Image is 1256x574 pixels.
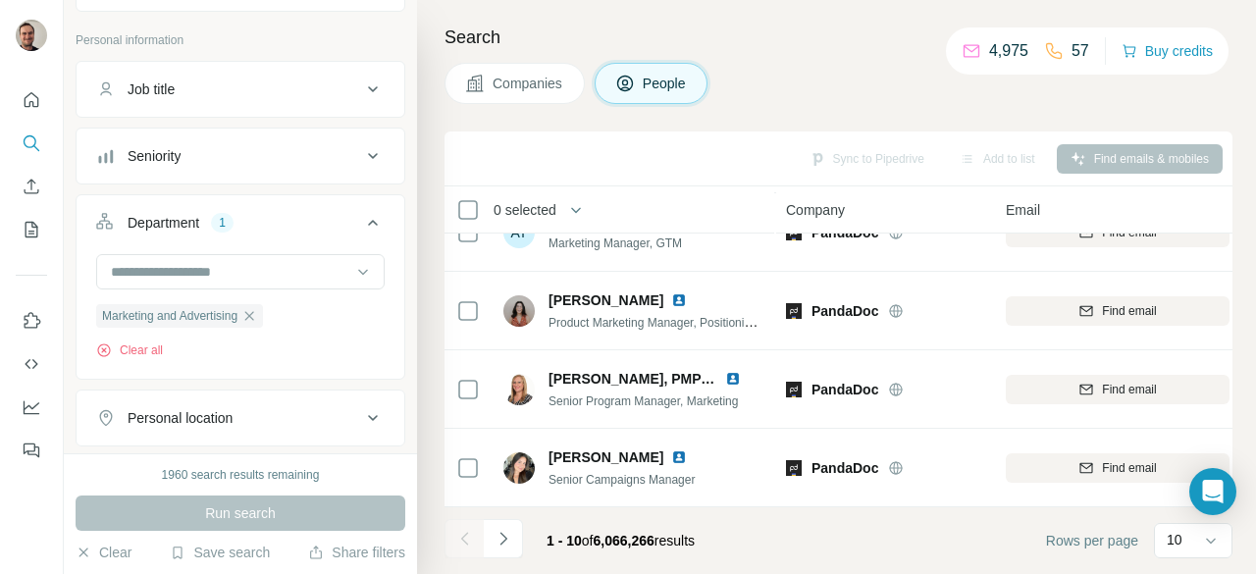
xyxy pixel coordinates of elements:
[786,382,802,397] img: Logo of PandaDoc
[1006,375,1230,404] button: Find email
[547,533,582,548] span: 1 - 10
[547,533,695,548] span: results
[643,74,688,93] span: People
[1102,381,1156,398] span: Find email
[811,380,878,399] span: PandaDoc
[77,394,404,442] button: Personal location
[16,82,47,118] button: Quick start
[170,543,270,562] button: Save search
[989,39,1028,63] p: 4,975
[308,543,405,562] button: Share filters
[503,295,535,327] img: Avatar
[1122,37,1213,65] button: Buy credits
[1072,39,1089,63] p: 57
[549,371,721,387] span: [PERSON_NAME], PMP 🇺🇦
[671,292,687,308] img: LinkedIn logo
[445,24,1232,51] h4: Search
[811,301,878,321] span: PandaDoc
[128,408,233,428] div: Personal location
[786,200,845,220] span: Company
[1167,530,1182,549] p: 10
[211,214,234,232] div: 1
[16,169,47,204] button: Enrich CSV
[494,200,556,220] span: 0 selected
[811,458,878,478] span: PandaDoc
[503,374,535,405] img: Avatar
[16,20,47,51] img: Avatar
[1006,200,1040,220] span: Email
[549,235,710,252] span: Marketing Manager, GTM
[77,132,404,180] button: Seniority
[1189,468,1236,515] div: Open Intercom Messenger
[1102,302,1156,320] span: Find email
[96,341,163,359] button: Clear all
[16,346,47,382] button: Use Surfe API
[76,543,131,562] button: Clear
[16,303,47,339] button: Use Surfe on LinkedIn
[549,447,663,467] span: [PERSON_NAME]
[671,449,687,465] img: LinkedIn logo
[16,212,47,247] button: My lists
[76,31,405,49] p: Personal information
[786,460,802,476] img: Logo of PandaDoc
[1046,531,1138,550] span: Rows per page
[102,307,237,325] span: Marketing and Advertising
[786,303,802,319] img: Logo of PandaDoc
[77,199,404,254] button: Department1
[16,390,47,425] button: Dashboard
[549,473,695,487] span: Senior Campaigns Manager
[1102,459,1156,477] span: Find email
[1006,453,1230,483] button: Find email
[503,452,535,484] img: Avatar
[77,66,404,113] button: Job title
[594,533,654,548] span: 6,066,266
[493,74,564,93] span: Companies
[549,290,663,310] span: [PERSON_NAME]
[1006,296,1230,326] button: Find email
[16,433,47,468] button: Feedback
[484,519,523,558] button: Navigate to next page
[725,371,741,387] img: LinkedIn logo
[549,314,835,330] span: Product Marketing Manager, Positioning & Enablement
[162,466,320,484] div: 1960 search results remaining
[128,146,181,166] div: Seniority
[582,533,594,548] span: of
[128,79,175,99] div: Job title
[16,126,47,161] button: Search
[128,213,199,233] div: Department
[549,394,738,408] span: Senior Program Manager, Marketing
